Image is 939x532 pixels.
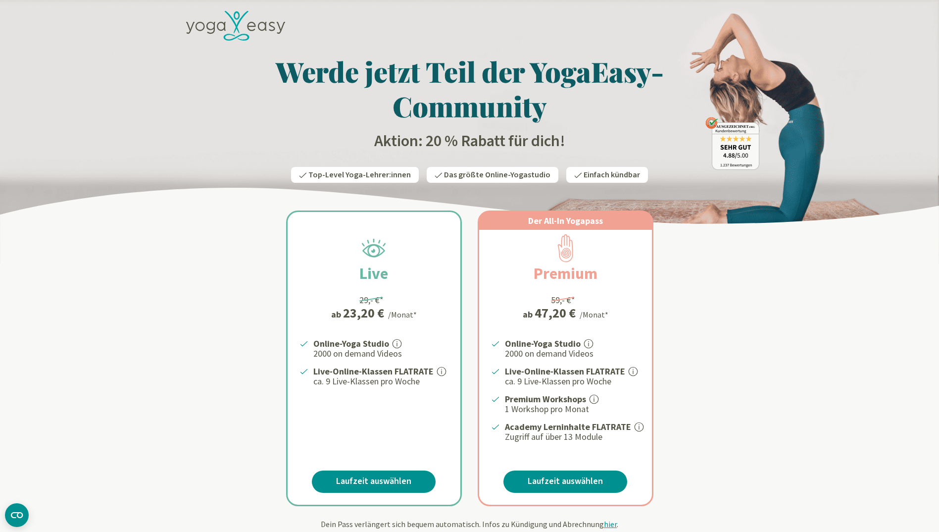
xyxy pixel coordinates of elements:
[505,393,586,405] strong: Premium Workshops
[505,421,631,432] strong: Academy Lerninhalte FLATRATE
[444,169,550,180] span: Das größte Online-Yogastudio
[313,375,448,387] p: ca. 9 Live-Klassen pro Woche
[313,366,434,377] strong: Live-Online-Klassen FLATRATE
[528,215,603,226] span: Der All-In Yogapass
[510,262,621,285] h2: Premium
[505,348,640,360] p: 2000 on demand Videos
[5,503,29,527] button: CMP-Widget öffnen
[388,309,417,320] div: /Monat*
[331,308,343,321] span: ab
[505,431,640,443] p: Zugriff auf über 13 Module
[505,403,640,415] p: 1 Workshop pro Monat
[523,308,535,321] span: ab
[359,293,384,307] div: 29,- €*
[180,54,759,123] h1: Werde jetzt Teil der YogaEasy-Community
[180,131,759,151] h2: Aktion: 20 % Rabatt für dich!
[535,307,576,319] div: 47,20 €
[505,366,625,377] strong: Live-Online-Klassen FLATRATE
[580,309,608,320] div: /Monat*
[308,169,411,180] span: Top-Level Yoga-Lehrer:innen
[505,338,581,349] strong: Online-Yoga Studio
[312,471,436,493] a: Laufzeit auswählen
[503,471,627,493] a: Laufzeit auswählen
[505,375,640,387] p: ca. 9 Live-Klassen pro Woche
[313,348,448,360] p: 2000 on demand Videos
[313,338,389,349] strong: Online-Yoga Studio
[604,519,617,529] span: hier
[343,307,384,319] div: 23,20 €
[336,262,412,285] h2: Live
[551,293,575,307] div: 59,- €*
[705,117,759,170] img: ausgezeichnet_badge.png
[584,169,640,180] span: Einfach kündbar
